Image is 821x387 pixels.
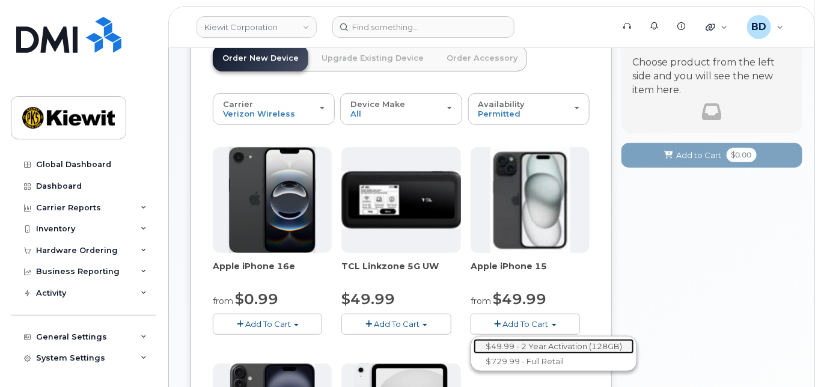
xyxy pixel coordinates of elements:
[739,15,792,39] div: Barbara Dye
[235,290,278,308] span: $0.99
[769,335,812,378] iframe: Messenger Launcher
[474,354,634,369] a: $729.99 - Full Retail
[340,93,462,124] button: Device Make All
[341,260,460,284] div: TCL Linkzone 5G UW
[490,147,570,253] img: iphone15.jpg
[245,319,291,329] span: Add To Cart
[312,45,433,72] a: Upgrade Existing Device
[632,56,792,97] p: Choose product from the left side and you will see the new item here.
[350,99,405,109] span: Device Make
[341,171,460,229] img: linkzone5g.png
[213,296,233,306] small: from
[213,45,308,72] a: Order New Device
[471,260,590,284] div: Apple iPhone 15
[197,16,317,38] a: Kiewit Corporation
[213,314,322,335] button: Add To Cart
[478,109,521,118] span: Permitted
[213,93,335,124] button: Carrier Verizon Wireless
[478,99,525,109] span: Availability
[471,296,491,306] small: from
[503,319,549,329] span: Add To Cart
[213,260,332,284] div: Apple iPhone 16e
[621,143,802,168] button: Add to Cart $0.00
[471,314,580,335] button: Add To Cart
[474,339,634,354] a: $49.99 - 2 Year Activation (128GB)
[468,93,590,124] button: Availability Permitted
[223,109,295,118] span: Verizon Wireless
[341,314,451,335] button: Add To Cart
[223,99,253,109] span: Carrier
[751,20,766,34] span: BD
[493,290,546,308] span: $49.99
[229,147,316,253] img: iphone16e.png
[341,290,395,308] span: $49.99
[332,16,514,38] input: Find something...
[350,109,361,118] span: All
[697,15,736,39] div: Quicklinks
[727,148,757,162] span: $0.00
[437,45,527,72] a: Order Accessory
[374,319,420,329] span: Add To Cart
[677,150,722,161] span: Add to Cart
